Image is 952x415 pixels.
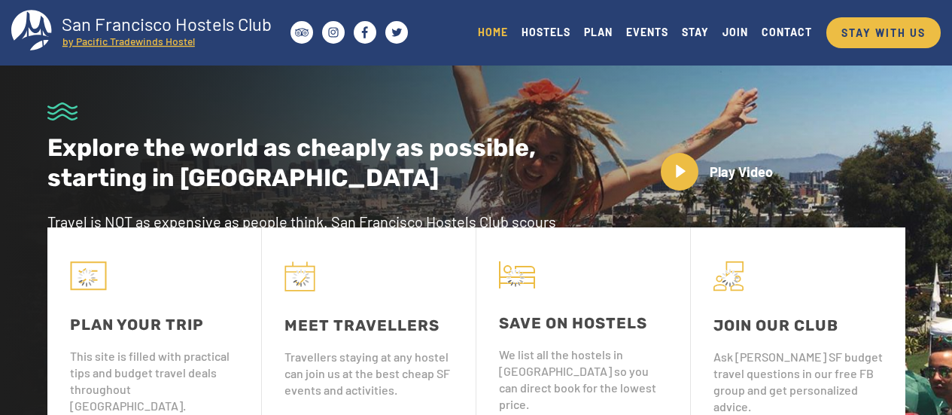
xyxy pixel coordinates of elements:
[47,133,562,193] p: Explore the world as cheaply as possible, starting in [GEOGRAPHIC_DATA]
[515,22,577,42] a: HOSTELS
[78,269,96,287] img: loader-7.gif
[721,269,739,287] img: loader-7.gif
[499,346,668,413] div: We list all the hostels in [GEOGRAPHIC_DATA] so you can direct book for the lowest price.
[284,314,453,337] div: MEET TRAVELLERS
[62,13,272,35] tspan: San Francisco Hostels Club
[70,348,239,414] div: This site is filled with practical tips and budget travel deals throughout [GEOGRAPHIC_DATA].
[506,269,525,287] img: loader-7.gif
[713,314,883,337] div: JOIN OUR CLUB
[755,22,819,42] a: CONTACT
[284,349,453,398] div: Travellers staying at any hostel can join us at the best cheap SF events and activities.
[11,10,286,55] a: San Francisco Hostels Club by Pacific Tradewinds Hostel
[47,211,562,316] p: Travel is NOT as expensive as people think. San Francisco Hostels Club scours [GEOGRAPHIC_DATA] f...
[698,163,784,182] p: Play Video
[716,22,755,42] a: JOIN
[675,22,716,42] a: STAY
[471,22,515,42] a: HOME
[826,17,941,48] a: STAY WITH US
[499,312,668,334] div: SAVE ON HOSTELS
[619,22,675,42] a: EVENTS
[577,22,619,42] a: PLAN
[62,35,195,47] tspan: by Pacific Tradewinds Hostel
[292,269,310,287] img: loader-7.gif
[70,313,239,336] div: PLAN YOUR TRIP
[713,349,883,415] div: Ask [PERSON_NAME] SF budget travel questions in our free FB group and get personalized advice.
